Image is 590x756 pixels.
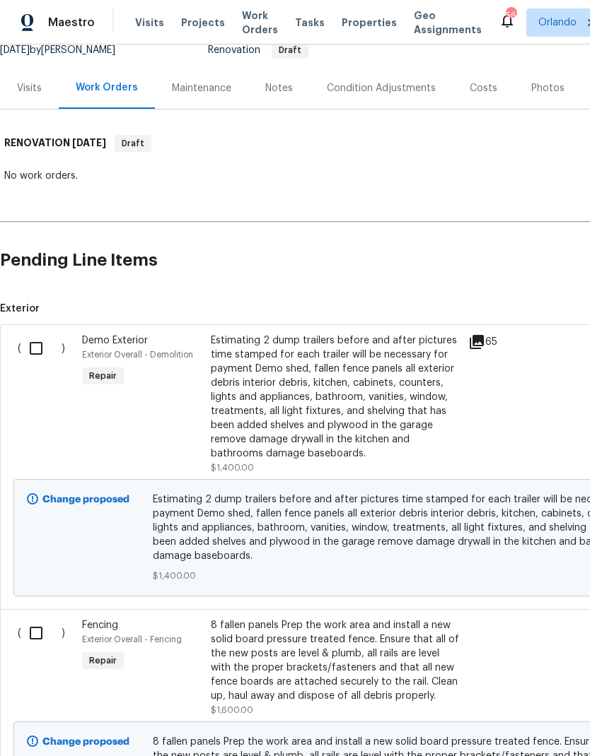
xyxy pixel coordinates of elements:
[83,369,122,383] span: Repair
[211,706,253,714] span: $1,600.00
[242,8,278,37] span: Work Orders
[83,654,122,668] span: Repair
[48,16,95,30] span: Maestro
[327,81,436,95] div: Condition Adjustments
[42,495,129,504] b: Change proposed
[211,333,460,461] div: Estimating 2 dump trailers before and after pictures time stamped for each trailer will be necess...
[531,81,565,95] div: Photos
[538,16,577,30] span: Orlando
[295,18,325,28] span: Tasks
[470,81,497,95] div: Costs
[42,737,129,747] b: Change proposed
[211,618,460,703] div: 8 fallen panels Prep the work area and install a new solid board pressure treated fence. Ensure t...
[468,333,524,350] div: 65
[273,46,307,54] span: Draft
[211,463,254,472] span: $1,400.00
[17,81,42,95] div: Visits
[13,614,78,721] div: ( )
[13,329,78,479] div: ( )
[82,336,148,345] span: Demo Exterior
[265,81,293,95] div: Notes
[76,81,138,95] div: Work Orders
[4,135,106,152] h6: RENOVATION
[135,16,164,30] span: Visits
[208,45,308,55] span: Renovation
[181,16,225,30] span: Projects
[72,138,106,148] span: [DATE]
[172,81,231,95] div: Maintenance
[116,136,150,150] span: Draft
[342,16,397,30] span: Properties
[506,8,516,23] div: 56
[414,8,482,37] span: Geo Assignments
[82,350,193,359] span: Exterior Overall - Demolition
[82,635,182,644] span: Exterior Overall - Fencing
[82,620,118,630] span: Fencing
